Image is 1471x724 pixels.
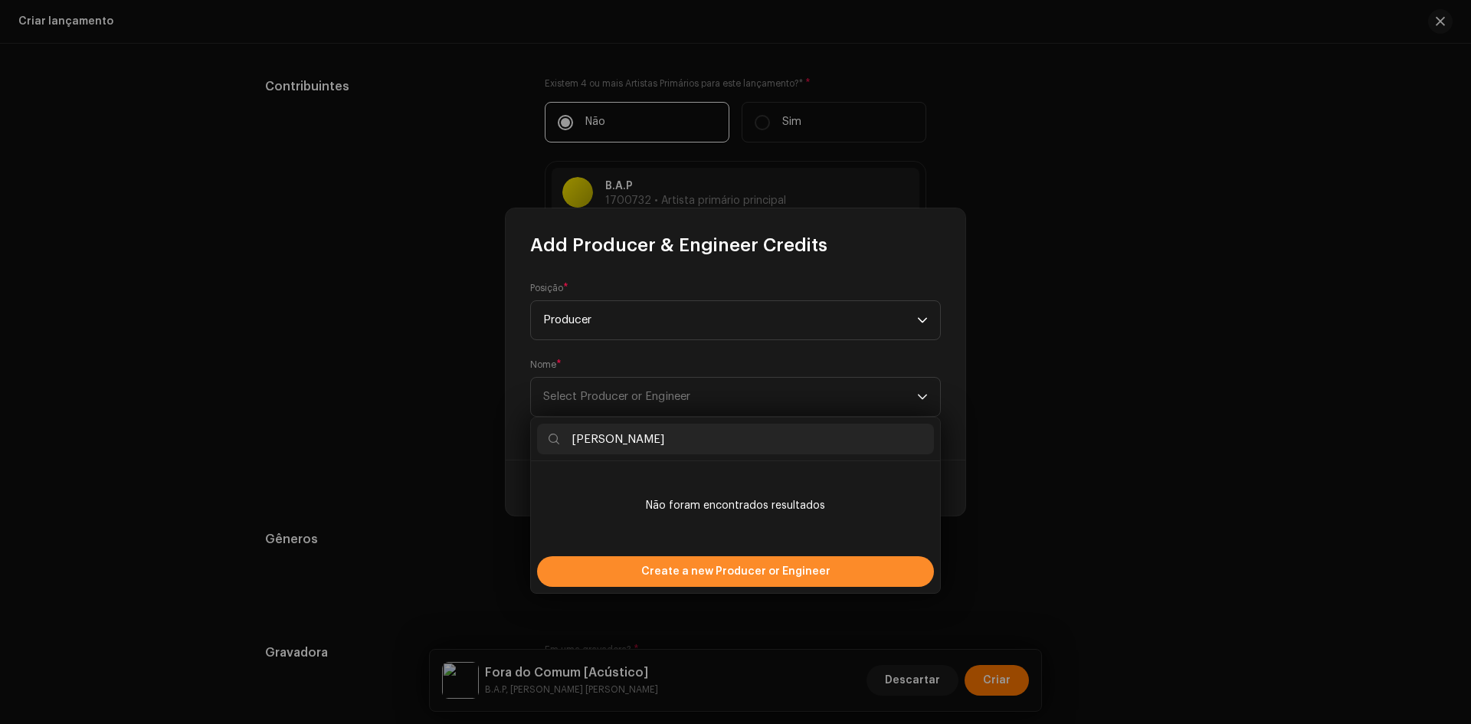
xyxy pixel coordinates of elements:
div: dropdown trigger [917,301,928,339]
span: Create a new Producer or Engineer [641,556,831,587]
span: Select Producer or Engineer [543,391,690,402]
label: Posição [530,282,568,294]
ul: Option List [531,461,940,550]
span: Add Producer & Engineer Credits [530,233,827,257]
span: Producer [543,301,917,339]
span: Select Producer or Engineer [543,378,917,416]
label: Nome [530,359,562,371]
div: dropdown trigger [917,378,928,416]
li: Não foram encontrados resultados [537,467,934,544]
